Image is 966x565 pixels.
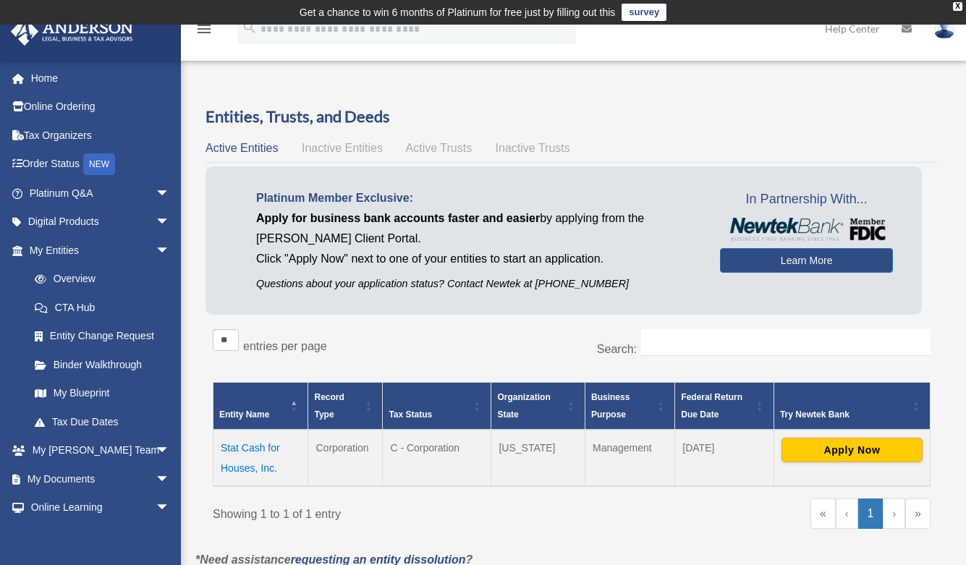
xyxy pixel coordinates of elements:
[256,208,698,249] p: by applying from the [PERSON_NAME] Client Portal.
[933,18,955,39] img: User Pic
[314,392,344,420] span: Record Type
[206,106,938,128] h3: Entities, Trusts, and Deeds
[597,343,637,355] label: Search:
[491,383,585,430] th: Organization State: Activate to sort
[681,392,742,420] span: Federal Return Due Date
[622,4,666,21] a: survey
[591,392,630,420] span: Business Purpose
[219,409,269,420] span: Entity Name
[675,383,774,430] th: Federal Return Due Date: Activate to sort
[497,392,550,420] span: Organization State
[780,406,908,423] div: Try Newtek Bank
[406,142,473,154] span: Active Trusts
[383,430,491,486] td: C - Corporation
[213,383,308,430] th: Entity Name: Activate to invert sorting
[302,142,383,154] span: Inactive Entities
[256,249,698,269] p: Click "Apply Now" next to one of your entities to start an application.
[243,340,327,352] label: entries per page
[491,430,585,486] td: [US_STATE]
[7,17,137,46] img: Anderson Advisors Platinum Portal
[256,188,698,208] p: Platinum Member Exclusive:
[774,383,930,430] th: Try Newtek Bank : Activate to sort
[156,464,185,494] span: arrow_drop_down
[20,322,185,351] a: Entity Change Request
[213,430,308,486] td: Stat Cash for Houses, Inc.
[781,438,923,462] button: Apply Now
[156,436,185,466] span: arrow_drop_down
[10,121,192,150] a: Tax Organizers
[308,430,383,486] td: Corporation
[83,153,115,175] div: NEW
[10,179,192,208] a: Platinum Q&Aarrow_drop_down
[156,493,185,523] span: arrow_drop_down
[10,150,192,179] a: Order StatusNEW
[256,212,540,224] span: Apply for business bank accounts faster and easier
[195,20,213,38] i: menu
[585,383,674,430] th: Business Purpose: Activate to sort
[156,179,185,208] span: arrow_drop_down
[10,64,192,93] a: Home
[256,275,698,293] p: Questions about your application status? Contact Newtek at [PHONE_NUMBER]
[10,208,192,237] a: Digital Productsarrow_drop_down
[20,293,185,322] a: CTA Hub
[10,493,192,522] a: Online Learningarrow_drop_down
[242,20,258,35] i: search
[810,498,836,529] a: First
[720,248,893,273] a: Learn More
[156,236,185,265] span: arrow_drop_down
[20,407,185,436] a: Tax Due Dates
[20,350,185,379] a: Binder Walkthrough
[10,93,192,122] a: Online Ordering
[585,430,674,486] td: Management
[10,436,192,465] a: My [PERSON_NAME] Teamarrow_drop_down
[195,25,213,38] a: menu
[308,383,383,430] th: Record Type: Activate to sort
[300,4,616,21] div: Get a chance to win 6 months of Platinum for free just by filling out this
[953,2,962,11] div: close
[389,409,432,420] span: Tax Status
[213,498,561,524] div: Showing 1 to 1 of 1 entry
[20,379,185,408] a: My Blueprint
[383,383,491,430] th: Tax Status: Activate to sort
[10,236,185,265] a: My Entitiesarrow_drop_down
[727,218,886,241] img: NewtekBankLogoSM.png
[156,208,185,237] span: arrow_drop_down
[10,464,192,493] a: My Documentsarrow_drop_down
[20,265,177,294] a: Overview
[496,142,570,154] span: Inactive Trusts
[206,142,278,154] span: Active Entities
[720,188,893,211] span: In Partnership With...
[675,430,774,486] td: [DATE]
